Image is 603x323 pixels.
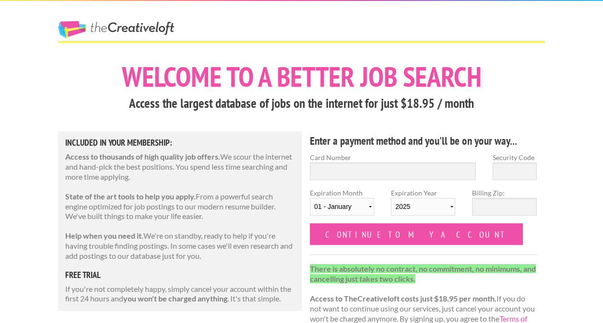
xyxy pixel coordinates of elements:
label: Security Code [493,152,537,162]
strong: Access to TheCreativeloft costs just $18.95 per month. [310,294,497,303]
select: Expiration Year [391,198,455,216]
strong: State of the art tools to help you apply. [65,192,196,201]
p: From a powerful search engine optimized for job postings to our modern resume builder. We've buil... [65,192,295,221]
h5: Included in Your Membership: [65,138,295,147]
h3: Access the largest database of jobs on the internet for just $18.95 / month [58,94,545,113]
label: Billing Zip: [472,188,536,198]
label: Expiration Year [391,188,455,223]
p: We're on standby, ready to help if you're having trouble finding postings. In some cases we'll ev... [65,231,295,261]
h5: free trial [65,271,295,279]
input: Continue to my account [310,223,523,245]
p: If you're not completely happy, simply cancel your account within the first 24 hours and . It's t... [65,284,295,304]
strong: There is absolutely no contract, no commitment, no minimums, and cancelling just takes two clicks. [310,264,536,283]
strong: you won't be charged anything [123,294,227,303]
h1: Welcome to a better job search [58,63,545,91]
select: Expiration Month [310,198,374,216]
p: We scour the internet and hand-pick the best positions. You spend less time searching and more ti... [65,152,295,182]
strong: Help when you need it. [65,231,143,240]
h4: Enter a payment method and you'll be on your way... [310,133,537,149]
label: Card Number [310,152,476,162]
strong: Access to thousands of high quality job offers. [65,152,220,161]
a: The Creative Loft [58,21,174,38]
label: Expiration Month [310,188,374,223]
